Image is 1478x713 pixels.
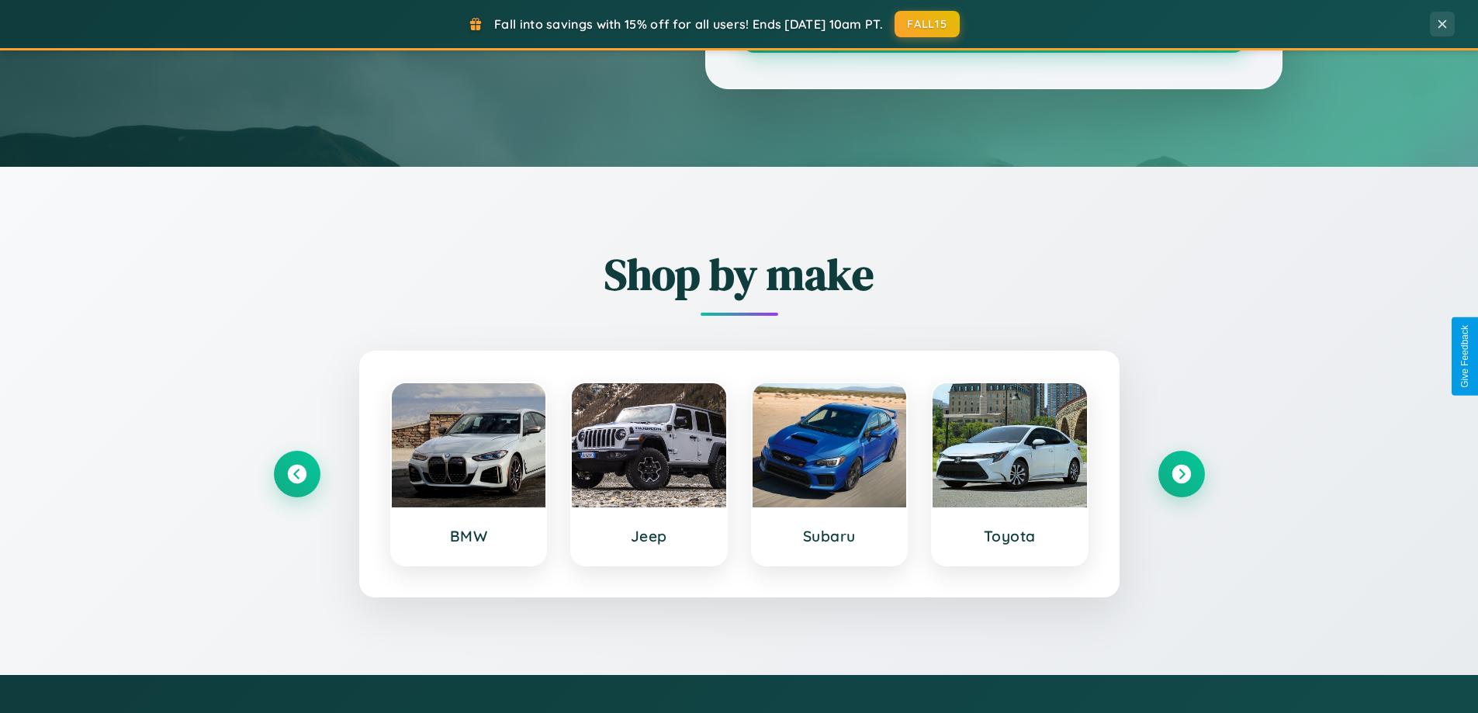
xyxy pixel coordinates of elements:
span: Fall into savings with 15% off for all users! Ends [DATE] 10am PT. [494,16,883,32]
h2: Shop by make [274,244,1205,304]
h3: Toyota [948,527,1071,545]
h3: Subaru [768,527,891,545]
iframe: Intercom live chat [16,660,53,697]
h3: Jeep [587,527,711,545]
button: FALL15 [895,11,960,37]
h3: BMW [407,527,531,545]
div: Give Feedback [1459,325,1470,388]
